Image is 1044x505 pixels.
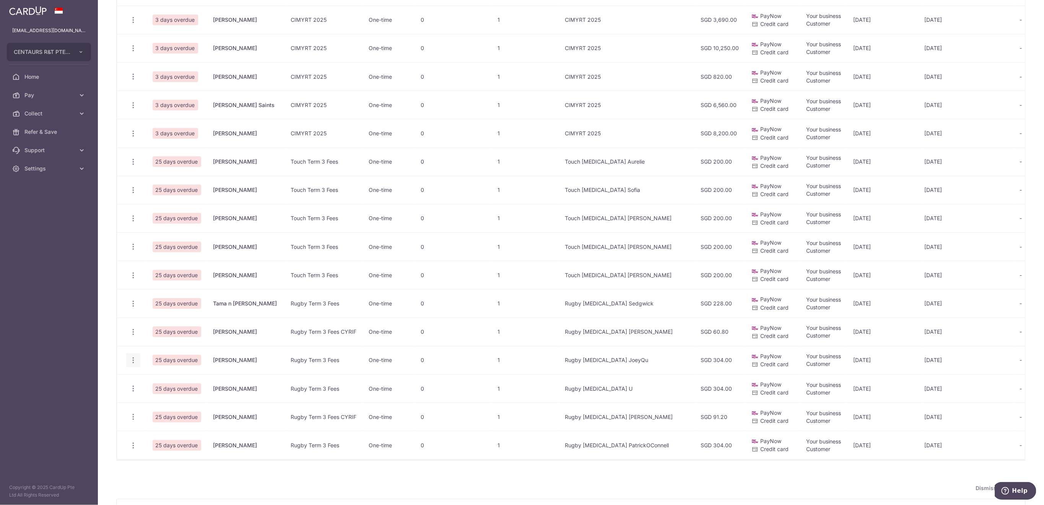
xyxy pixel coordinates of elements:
td: One-time [363,289,415,317]
span: Your business [807,41,841,47]
td: [PERSON_NAME] [207,6,285,34]
td: [PERSON_NAME] [207,148,285,176]
span: Your business [807,211,841,218]
td: 0 [415,62,492,91]
td: Touch [MEDICAL_DATA] [PERSON_NAME] [559,261,695,289]
td: Rugby Term 3 Fees [285,374,363,403]
td: [DATE] [922,431,1014,459]
span: 25 days overdue [153,242,201,252]
td: Rugby [MEDICAL_DATA] U [559,374,695,403]
td: One-time [363,346,415,374]
span: 3 days overdue [153,128,198,139]
td: CIMYRT 2025 [559,91,695,119]
span: 3 days overdue [153,15,198,25]
img: paynow-md-4fe65508ce96feda548756c5ee0e473c78d4820b8ea51387c6e4ad89e58a5e61.png [751,13,759,20]
td: [PERSON_NAME] [207,261,285,289]
td: SGD 304.00 [695,346,745,374]
img: paynow-md-4fe65508ce96feda548756c5ee0e473c78d4820b8ea51387c6e4ad89e58a5e61.png [751,69,759,77]
td: [DATE] [847,91,922,119]
td: [DATE] [847,62,922,91]
span: Customer [807,20,831,27]
td: Rugby [MEDICAL_DATA] [PERSON_NAME] [559,318,695,346]
td: One-time [363,6,415,34]
td: [DATE] [922,204,1014,232]
span: Settings [24,165,75,172]
td: [DATE] [922,261,1014,289]
td: [PERSON_NAME] [207,318,285,346]
td: [PERSON_NAME] [207,403,285,431]
td: [PERSON_NAME] Saints [207,91,285,119]
td: 1 [492,318,559,346]
span: 3 days overdue [153,71,198,82]
td: One-time [363,374,415,403]
td: 1 [492,176,559,204]
img: paynow-md-4fe65508ce96feda548756c5ee0e473c78d4820b8ea51387c6e4ad89e58a5e61.png [751,268,759,275]
span: 3 days overdue [153,100,198,110]
span: Your business [807,268,841,274]
span: 25 days overdue [153,185,201,195]
span: Your business [807,382,841,388]
td: [DATE] [847,374,922,403]
span: Credit card [761,77,789,84]
td: 0 [415,204,492,232]
span: Customer [807,332,831,339]
img: paynow-md-4fe65508ce96feda548756c5ee0e473c78d4820b8ea51387c6e4ad89e58a5e61.png [751,438,759,445]
td: SGD 91.20 [695,403,745,431]
span: Pay [24,91,75,99]
span: Credit card [761,219,789,226]
span: PayNow [761,239,782,246]
td: [DATE] [847,148,922,176]
td: 0 [415,261,492,289]
td: 0 [415,176,492,204]
img: paynow-md-4fe65508ce96feda548756c5ee0e473c78d4820b8ea51387c6e4ad89e58a5e61.png [751,183,759,190]
td: 0 [415,91,492,119]
td: [DATE] [847,204,922,232]
span: 25 days overdue [153,383,201,394]
td: One-time [363,403,415,431]
span: Customer [807,49,831,55]
td: [DATE] [922,91,1014,119]
img: CardUp [9,6,47,15]
td: Touch [MEDICAL_DATA] [PERSON_NAME] [559,232,695,261]
td: Touch Term 3 Fees [285,176,363,204]
td: Touch Term 3 Fees [285,148,363,176]
td: [DATE] [847,346,922,374]
span: Customer [807,276,831,282]
span: Credit card [761,304,789,311]
td: Touch Term 3 Fees [285,232,363,261]
td: CIMYRT 2025 [285,6,363,34]
td: [DATE] [847,403,922,431]
td: SGD 60.80 [695,318,745,346]
td: Rugby [MEDICAL_DATA] Sedgwick [559,289,695,317]
td: 1 [492,289,559,317]
span: Credit card [761,361,789,367]
span: Help [17,5,33,12]
td: 0 [415,318,492,346]
td: 0 [415,374,492,403]
span: 25 days overdue [153,156,201,167]
span: Credit card [761,162,789,169]
span: Your business [807,154,841,161]
img: paynow-md-4fe65508ce96feda548756c5ee0e473c78d4820b8ea51387c6e4ad89e58a5e61.png [751,353,759,360]
span: Credit card [761,49,789,55]
td: One-time [363,91,415,119]
td: 0 [415,431,492,459]
td: [PERSON_NAME] [207,119,285,147]
td: Touch [MEDICAL_DATA] Sofia [559,176,695,204]
span: Customer [807,162,831,169]
span: Your business [807,183,841,189]
span: Customer [807,134,831,140]
span: Credit card [761,446,789,452]
span: PayNow [761,268,782,274]
span: Customer [807,219,831,225]
td: One-time [363,148,415,176]
td: One-time [363,62,415,91]
td: [DATE] [922,148,1014,176]
td: [DATE] [847,289,922,317]
span: Your business [807,353,841,359]
td: SGD 228.00 [695,289,745,317]
td: SGD 200.00 [695,148,745,176]
span: PayNow [761,69,782,76]
td: Rugby Term 3 Fees [285,346,363,374]
td: 1 [492,148,559,176]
